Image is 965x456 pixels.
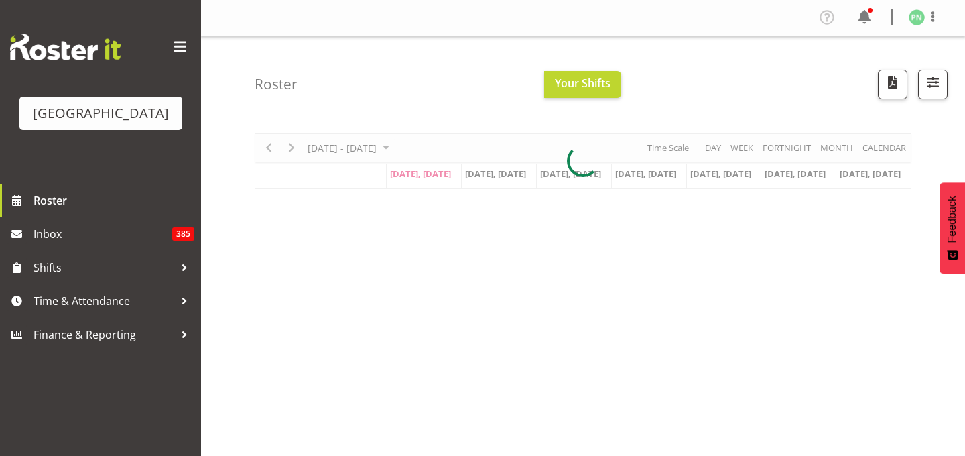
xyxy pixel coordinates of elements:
span: Finance & Reporting [34,325,174,345]
button: Filter Shifts [918,70,948,99]
span: Inbox [34,224,172,244]
button: Download a PDF of the roster according to the set date range. [878,70,907,99]
span: Time & Attendance [34,291,174,311]
span: Roster [34,190,194,211]
img: Rosterit website logo [10,34,121,60]
div: [GEOGRAPHIC_DATA] [33,103,169,123]
span: Feedback [946,196,958,243]
button: Your Shifts [544,71,621,98]
h4: Roster [255,76,298,92]
button: Feedback - Show survey [940,182,965,274]
span: Shifts [34,258,174,278]
span: 385 [172,227,194,241]
img: penny-navidad674.jpg [909,9,925,25]
span: Your Shifts [555,76,610,91]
